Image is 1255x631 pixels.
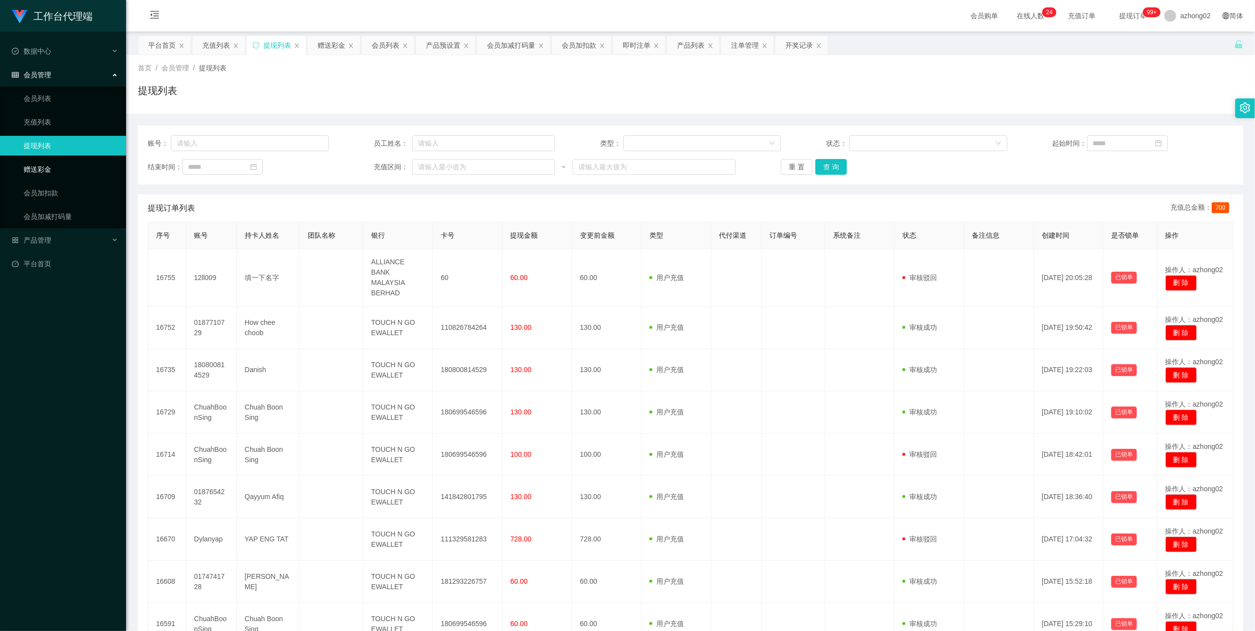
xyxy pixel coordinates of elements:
[572,434,642,476] td: 100.00
[433,476,502,518] td: 141842801795
[161,64,189,72] span: 会员管理
[902,493,937,501] span: 审核成功
[1165,410,1197,425] button: 删 除
[441,231,454,239] span: 卡号
[186,307,237,349] td: 0187710729
[374,138,412,149] span: 员工姓名：
[12,47,51,55] span: 数据中心
[363,249,433,307] td: ALLIANCE BANK MALAYSIA BERHAD
[719,231,747,239] span: 代付渠道
[511,450,532,458] span: 100.00
[1165,400,1223,408] span: 操作人：azhong02
[237,476,300,518] td: Qayyum Afiq
[202,36,230,55] div: 充值列表
[816,43,822,49] i: 图标: close
[186,249,237,307] td: 12ll009
[649,274,684,282] span: 用户充值
[902,366,937,374] span: 审核成功
[1111,449,1137,461] button: 已锁单
[1111,231,1139,239] span: 是否锁单
[1049,7,1053,17] p: 4
[1165,442,1223,450] span: 操作人：azhong02
[555,162,573,172] span: ~
[253,42,259,49] i: 图标: sync
[833,231,861,239] span: 系统备注
[511,323,532,331] span: 130.00
[511,620,528,628] span: 60.00
[1165,579,1197,595] button: 删 除
[511,231,538,239] span: 提现金额
[12,71,51,79] span: 会员管理
[902,450,937,458] span: 审核驳回
[1212,202,1229,213] span: 700
[1053,138,1087,149] span: 起始时间：
[649,366,684,374] span: 用户充值
[412,159,555,175] input: 请输入最小值为
[193,64,195,72] span: /
[24,112,118,132] a: 充值列表
[1111,534,1137,545] button: 已锁单
[433,349,502,391] td: 180800814529
[902,408,937,416] span: 审核成功
[649,408,684,416] span: 用户充值
[363,349,433,391] td: TOUCH N GO EWALLET
[511,274,528,282] span: 60.00
[487,36,535,55] div: 会员加减打码量
[237,561,300,603] td: [PERSON_NAME]
[294,43,300,49] i: 图标: close
[194,231,208,239] span: 账号
[186,434,237,476] td: ChuahBoonSing
[148,476,186,518] td: 16709
[237,391,300,434] td: Chuah Boon Sing
[511,577,528,585] span: 60.00
[1165,536,1197,552] button: 删 除
[402,43,408,49] i: 图标: close
[148,349,186,391] td: 16735
[186,349,237,391] td: 180800814529
[179,43,185,49] i: 图标: close
[318,36,345,55] div: 赠送彩金
[649,231,663,239] span: 类型
[649,577,684,585] span: 用户充值
[1063,12,1100,19] span: 充值订单
[572,307,642,349] td: 130.00
[463,43,469,49] i: 图标: close
[186,391,237,434] td: ChuahBoonSing
[237,249,300,307] td: 填一下名字
[24,159,118,179] a: 赠送彩金
[171,135,329,151] input: 请输入
[412,135,555,151] input: 请输入
[156,64,158,72] span: /
[148,138,171,149] span: 账号：
[649,323,684,331] span: 用户充值
[1165,367,1197,383] button: 删 除
[12,48,19,55] i: 图标: check-circle-o
[902,231,916,239] span: 状态
[1111,322,1137,334] button: 已锁单
[363,561,433,603] td: TOUCH N GO EWALLET
[599,43,605,49] i: 图标: close
[623,36,650,55] div: 即时注单
[12,12,93,20] a: 工作台代理端
[1111,491,1137,503] button: 已锁单
[1155,140,1162,147] i: 图标: calendar
[138,64,152,72] span: 首页
[511,366,532,374] span: 130.00
[148,36,176,55] div: 平台首页
[233,43,239,49] i: 图标: close
[1165,612,1223,620] span: 操作人：azhong02
[902,620,937,628] span: 审核成功
[573,159,736,175] input: 请输入最大值为
[138,0,171,32] i: 图标: menu-fold
[1114,12,1152,19] span: 提现订单
[433,307,502,349] td: 110826784264
[538,43,544,49] i: 图标: close
[572,391,642,434] td: 130.00
[237,434,300,476] td: Chuah Boon Sing
[1111,618,1137,630] button: 已锁单
[1165,266,1223,274] span: 操作人：azhong02
[1234,40,1243,49] i: 图标: unlock
[770,231,797,239] span: 订单编号
[148,434,186,476] td: 16714
[572,349,642,391] td: 130.00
